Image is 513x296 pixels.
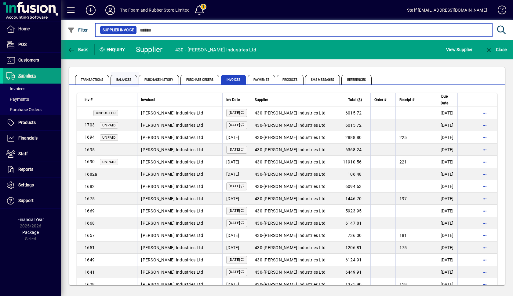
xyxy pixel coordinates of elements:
span: Filter [67,28,88,32]
td: 5923.95 [336,205,370,217]
td: [DATE] [437,278,457,290]
span: [PERSON_NAME] Industries Ltd [141,159,203,164]
span: Financial Year [17,217,44,222]
td: 6147.81 [336,217,370,229]
span: [PERSON_NAME] Industries Ltd [264,184,326,189]
td: [DATE] [437,131,457,144]
span: Inv Date [226,96,240,103]
span: 430 [255,111,262,115]
button: More options [480,108,489,118]
span: 430 [255,184,262,189]
span: [PERSON_NAME] Industries Ltd [264,135,326,140]
span: 1682 [85,184,95,189]
span: [PERSON_NAME] Industries Ltd [141,196,203,201]
span: [PERSON_NAME] Industries Ltd [264,111,326,115]
span: 1641 [85,270,95,275]
a: Products [3,115,61,130]
span: [PERSON_NAME] Industries Ltd [264,159,326,164]
span: 430 [255,270,262,275]
td: 736.00 [336,229,370,242]
td: - [251,180,336,193]
td: [DATE] [437,217,457,229]
span: 1668 [85,221,95,226]
td: 106.48 [336,168,370,180]
span: 197 [399,196,407,201]
td: 1206.81 [336,242,370,254]
a: Purchase Orders [3,104,61,115]
span: 430 [255,196,262,201]
span: Unpaid [102,136,116,140]
span: Balances [111,75,137,84]
span: [PERSON_NAME] Industries Ltd [264,282,326,287]
span: [PERSON_NAME] Industries Ltd [141,147,203,152]
a: Staff [3,146,61,162]
app-page-header-button: Close enquiry [479,44,513,55]
span: 430 [255,233,262,238]
span: 1682a [85,172,97,177]
span: Transactions [75,75,109,84]
span: Close [485,47,507,52]
span: Purchase Orders [6,107,42,112]
td: - [251,254,336,266]
td: - [251,242,336,254]
span: Unpaid [102,123,116,127]
span: Payments [6,97,29,102]
span: 1657 [85,233,95,238]
span: Products [277,75,304,84]
span: [PERSON_NAME] Industries Ltd [141,221,203,226]
span: [PERSON_NAME] Industries Ltd [141,135,203,140]
a: Financials [3,131,61,146]
td: [DATE] [222,229,251,242]
a: Reports [3,162,61,177]
span: Supplier Invoice [103,27,134,33]
span: [PERSON_NAME] Industries Ltd [141,184,203,189]
label: [DATE] [226,256,247,264]
button: More options [480,157,489,167]
div: Enquiry [95,45,131,54]
span: 1694 [85,135,95,140]
td: - [251,229,336,242]
span: Receipt # [399,96,414,103]
td: - [251,156,336,168]
td: 6124.91 [336,254,370,266]
td: - [251,266,336,278]
span: View Supplier [446,45,472,54]
span: 430 [255,123,262,128]
td: - [251,168,336,180]
label: [DATE] [226,146,247,154]
button: Add [81,5,100,16]
td: - [251,144,336,156]
span: 430 [255,221,262,226]
td: 6449.91 [336,266,370,278]
span: Total ($) [348,96,362,103]
span: [PERSON_NAME] Industries Ltd [141,270,203,275]
span: References [341,75,372,84]
span: [PERSON_NAME] Industries Ltd [141,208,203,213]
span: [PERSON_NAME] Industries Ltd [141,172,203,177]
td: 6015.72 [336,107,370,119]
span: 1649 [85,257,95,262]
button: More options [480,255,489,265]
span: [PERSON_NAME] Industries Ltd [141,245,203,250]
button: Profile [100,5,120,16]
span: 430 [255,172,262,177]
span: 1695 [85,147,95,152]
div: 430 - [PERSON_NAME] Industries Ltd [175,45,256,55]
div: Order # [374,96,392,103]
td: [DATE] [437,242,457,254]
label: [DATE] [226,268,247,276]
a: Invoices [3,84,61,94]
td: - [251,193,336,205]
div: Supplier [255,96,332,103]
button: More options [480,133,489,142]
td: - [251,217,336,229]
button: More options [480,218,489,228]
a: POS [3,37,61,52]
div: Inv Date [226,96,247,103]
span: 430 [255,147,262,152]
td: - [251,119,336,131]
span: Order # [374,96,386,103]
span: [PERSON_NAME] Industries Ltd [264,270,326,275]
td: [DATE] [437,107,457,119]
a: Home [3,21,61,37]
